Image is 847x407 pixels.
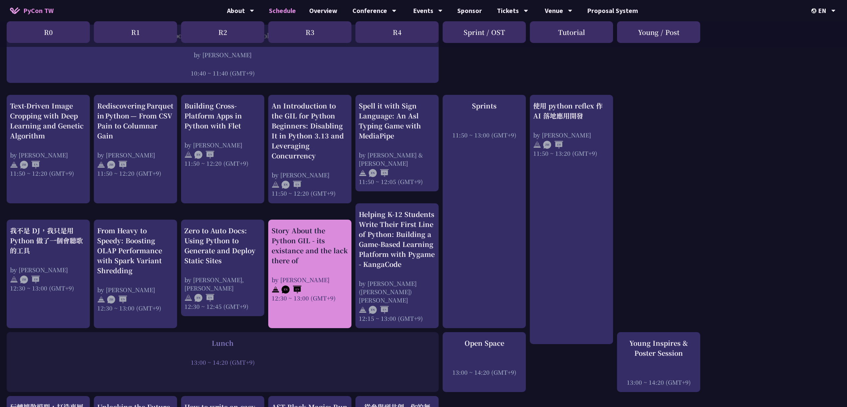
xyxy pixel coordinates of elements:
div: 12:30 ~ 12:45 (GMT+9) [184,302,261,310]
div: Text-Driven Image Cropping with Deep Learning and Genetic Algorithm [10,101,87,141]
div: 11:50 ~ 12:20 (GMT+9) [184,159,261,167]
a: Building Cross-Platform Apps in Python with Flet by [PERSON_NAME] 11:50 ~ 12:20 (GMT+9) [184,101,261,167]
div: Building Cross-Platform Apps in Python with Flet [184,101,261,131]
div: by [PERSON_NAME] [272,276,348,284]
a: Text-Driven Image Cropping with Deep Learning and Genetic Algorithm by [PERSON_NAME] 11:50 ~ 12:2... [10,101,87,177]
div: by [PERSON_NAME], [PERSON_NAME] [184,276,261,292]
div: by [PERSON_NAME] ([PERSON_NAME]) [PERSON_NAME] [359,279,435,304]
div: 12:30 ~ 13:00 (GMT+9) [272,294,348,302]
img: ENEN.5a408d1.svg [369,306,389,314]
img: svg+xml;base64,PHN2ZyB4bWxucz0iaHR0cDovL3d3dy53My5vcmcvMjAwMC9zdmciIHdpZHRoPSIyNCIgaGVpZ2h0PSIyNC... [10,161,18,169]
div: 我不是 DJ，我只是用 Python 做了一個會聽歌的工具 [10,226,87,256]
div: 使用 python reflex 作 AI 落地應用開發 [533,101,610,121]
div: Young Inspires & Poster Session [620,338,697,358]
a: Zero to Auto Docs: Using Python to Generate and Deploy Static Sites by [PERSON_NAME], [PERSON_NAM... [184,226,261,310]
img: ZHEN.371966e.svg [107,161,127,169]
div: 11:50 ~ 13:20 (GMT+9) [533,149,610,157]
a: 我不是 DJ，我只是用 Python 做了一個會聽歌的工具 by [PERSON_NAME] 12:30 ~ 13:00 (GMT+9) [10,226,87,292]
div: by [PERSON_NAME] & [PERSON_NAME] [359,151,435,167]
div: by [PERSON_NAME] [10,151,87,159]
div: Helping K-12 Students Write Their First Line of Python: Building a Game-Based Learning Platform w... [359,209,435,269]
div: 10:40 ~ 11:40 (GMT+9) [10,69,435,77]
div: 11:50 ~ 12:20 (GMT+9) [272,189,348,197]
a: From Heavy to Speedy: Boosting OLAP Performance with Spark Variant Shredding by [PERSON_NAME] 12:... [97,226,174,312]
img: svg+xml;base64,PHN2ZyB4bWxucz0iaHR0cDovL3d3dy53My5vcmcvMjAwMC9zdmciIHdpZHRoPSIyNCIgaGVpZ2h0PSIyNC... [272,286,280,294]
div: by [PERSON_NAME] [272,171,348,179]
a: Open Space 13:00 ~ 14:20 (GMT+9) [446,338,523,376]
div: Sprints [446,101,523,111]
img: ENEN.5a408d1.svg [369,169,389,177]
img: svg+xml;base64,PHN2ZyB4bWxucz0iaHR0cDovL3d3dy53My5vcmcvMjAwMC9zdmciIHdpZHRoPSIyNCIgaGVpZ2h0PSIyNC... [184,151,192,159]
div: 12:30 ~ 13:00 (GMT+9) [97,304,174,312]
img: svg+xml;base64,PHN2ZyB4bWxucz0iaHR0cDovL3d3dy53My5vcmcvMjAwMC9zdmciIHdpZHRoPSIyNCIgaGVpZ2h0PSIyNC... [533,141,541,149]
div: by [PERSON_NAME] [97,151,174,159]
div: Young / Post [617,21,700,43]
div: Tutorial [530,21,613,43]
img: ENEN.5a408d1.svg [194,294,214,302]
div: 11:50 ~ 12:20 (GMT+9) [97,169,174,177]
img: svg+xml;base64,PHN2ZyB4bWxucz0iaHR0cDovL3d3dy53My5vcmcvMjAwMC9zdmciIHdpZHRoPSIyNCIgaGVpZ2h0PSIyNC... [10,276,18,284]
div: by [PERSON_NAME] [184,141,261,149]
img: Locale Icon [811,8,818,13]
img: ZHZH.38617ef.svg [543,141,563,149]
div: Spell it with Sign Language: An Asl Typing Game with MediaPipe [359,101,435,141]
div: 11:50 ~ 12:05 (GMT+9) [359,177,435,186]
a: Young Inspires & Poster Session 13:00 ~ 14:20 (GMT+9) [620,338,697,386]
img: Home icon of PyCon TW 2025 [10,7,20,14]
div: 13:00 ~ 14:20 (GMT+9) [446,368,523,376]
div: Rediscovering Parquet in Python — From CSV Pain to Columnar Gain [97,101,174,141]
div: by [PERSON_NAME] [10,51,435,59]
a: Helping K-12 Students Write Their First Line of Python: Building a Game-Based Learning Platform w... [359,209,435,322]
a: Story About the Python GIL - its existance and the lack there of by [PERSON_NAME] 12:30 ~ 13:00 (... [272,226,348,302]
img: ENEN.5a408d1.svg [282,181,302,189]
img: svg+xml;base64,PHN2ZyB4bWxucz0iaHR0cDovL3d3dy53My5vcmcvMjAwMC9zdmciIHdpZHRoPSIyNCIgaGVpZ2h0PSIyNC... [97,296,105,304]
img: ENEN.5a408d1.svg [194,151,214,159]
img: svg+xml;base64,PHN2ZyB4bWxucz0iaHR0cDovL3d3dy53My5vcmcvMjAwMC9zdmciIHdpZHRoPSIyNCIgaGVpZ2h0PSIyNC... [184,294,192,302]
img: ZHZH.38617ef.svg [20,276,40,284]
div: Zero to Auto Docs: Using Python to Generate and Deploy Static Sites [184,226,261,266]
div: R2 [181,21,264,43]
div: An Introduction to the GIL for Python Beginners: Disabling It in Python 3.13 and Leveraging Concu... [272,101,348,161]
div: R3 [268,21,351,43]
img: ZHEN.371966e.svg [20,161,40,169]
a: An Introduction to the GIL for Python Beginners: Disabling It in Python 3.13 and Leveraging Concu... [272,101,348,197]
a: 21st Century Sports Analytics and Technology Innovation by [PERSON_NAME] 10:40 ~ 11:40 (GMT+9) [10,31,435,77]
img: svg+xml;base64,PHN2ZyB4bWxucz0iaHR0cDovL3d3dy53My5vcmcvMjAwMC9zdmciIHdpZHRoPSIyNCIgaGVpZ2h0PSIyNC... [359,306,367,314]
div: 13:00 ~ 14:20 (GMT+9) [620,378,697,386]
img: svg+xml;base64,PHN2ZyB4bWxucz0iaHR0cDovL3d3dy53My5vcmcvMjAwMC9zdmciIHdpZHRoPSIyNCIgaGVpZ2h0PSIyNC... [272,181,280,189]
div: 11:50 ~ 13:00 (GMT+9) [446,131,523,139]
div: R0 [7,21,90,43]
a: Rediscovering Parquet in Python — From CSV Pain to Columnar Gain by [PERSON_NAME] 11:50 ~ 12:20 (... [97,101,174,177]
div: by [PERSON_NAME] [533,131,610,139]
div: From Heavy to Speedy: Boosting OLAP Performance with Spark Variant Shredding [97,226,174,276]
div: 11:50 ~ 12:20 (GMT+9) [10,169,87,177]
a: PyCon TW [3,2,60,19]
a: 使用 python reflex 作 AI 落地應用開發 by [PERSON_NAME] 11:50 ~ 13:20 (GMT+9) [533,101,610,157]
img: svg+xml;base64,PHN2ZyB4bWxucz0iaHR0cDovL3d3dy53My5vcmcvMjAwMC9zdmciIHdpZHRoPSIyNCIgaGVpZ2h0PSIyNC... [359,169,367,177]
div: R1 [94,21,177,43]
a: Spell it with Sign Language: An Asl Typing Game with MediaPipe by [PERSON_NAME] & [PERSON_NAME] 1... [359,101,435,186]
div: 12:30 ~ 13:00 (GMT+9) [10,284,87,292]
img: svg+xml;base64,PHN2ZyB4bWxucz0iaHR0cDovL3d3dy53My5vcmcvMjAwMC9zdmciIHdpZHRoPSIyNCIgaGVpZ2h0PSIyNC... [97,161,105,169]
div: 13:00 ~ 14:20 (GMT+9) [10,358,435,366]
div: 12:15 ~ 13:00 (GMT+9) [359,314,435,322]
div: Story About the Python GIL - its existance and the lack there of [272,226,348,266]
div: Open Space [446,338,523,348]
img: ENEN.5a408d1.svg [282,286,302,294]
div: Sprint / OST [443,21,526,43]
div: R4 [355,21,439,43]
div: by [PERSON_NAME] [97,286,174,294]
span: PyCon TW [23,6,54,16]
div: by [PERSON_NAME] [10,266,87,274]
div: Lunch [10,338,435,348]
img: ZHEN.371966e.svg [107,296,127,304]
